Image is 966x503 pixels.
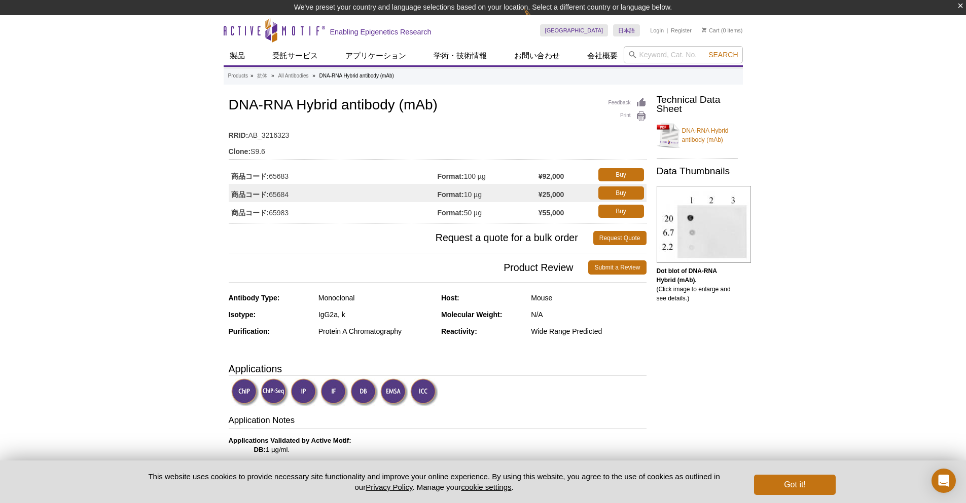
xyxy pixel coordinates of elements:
button: Got it! [754,475,835,495]
a: 日本語 [613,24,640,36]
strong: Isotype: [229,311,256,319]
p: 1 µg/ml. [229,436,647,454]
li: DNA-RNA Hybrid antibody (mAb) [319,73,394,79]
img: Immunoprecipitation Validated [291,378,318,406]
td: 50 µg [438,202,539,220]
a: Register [671,27,692,34]
a: アプリケーション [339,46,412,65]
td: 65684 [229,184,438,202]
h3: Application Notes [229,414,647,429]
a: 受託サービス [266,46,324,65]
img: ChIP Validated [231,378,259,406]
div: Protein A Chromatography [318,327,434,336]
a: Cart [702,27,720,34]
a: Buy [598,168,644,181]
a: Products [228,71,248,81]
strong: ¥55,000 [539,208,564,217]
strong: Purification: [229,327,270,335]
a: Print [609,111,647,122]
span: Request a quote for a bulk order [229,231,593,245]
img: Change Here [524,8,551,31]
h3: Applications [229,361,647,376]
div: N/A [531,310,646,319]
input: Keyword, Cat. No. [624,46,743,63]
button: cookie settings [461,483,511,491]
a: Submit a Review [588,260,646,275]
strong: DB: [254,446,266,453]
strong: Reactivity: [441,327,477,335]
div: Open Intercom Messenger [932,469,956,493]
h1: DNA-RNA Hybrid antibody (mAb) [229,97,647,114]
a: お問い合わせ [508,46,566,65]
span: Product Review [229,260,589,275]
strong: 商品コード: [231,190,269,199]
a: 製品 [224,46,251,65]
div: Monoclonal [318,293,434,302]
strong: 商品コード: [231,172,269,181]
img: Immunofluorescence Validated [320,378,348,406]
td: 10 µg [438,184,539,202]
img: ChIP-Seq Validated [261,378,289,406]
li: » [251,73,254,79]
li: | [667,24,668,36]
a: Request Quote [593,231,647,245]
td: AB_3216323 [229,125,647,141]
a: Buy [598,186,644,200]
img: Electrophoretic Mobility Shift Assay Validated [380,378,408,406]
strong: Clone: [229,147,251,156]
img: Your Cart [702,27,706,32]
td: 65983 [229,202,438,220]
strong: RRID: [229,131,248,140]
strong: Host: [441,294,459,302]
h2: Data Thumbnails [657,167,738,176]
strong: Format: [438,208,464,217]
a: Feedback [609,97,647,108]
strong: 商品コード: [231,208,269,217]
img: Dot Blot Validated [350,378,378,406]
li: » [312,73,315,79]
td: 100 µg [438,166,539,184]
a: [GEOGRAPHIC_DATA] [540,24,609,36]
span: Search [708,51,738,59]
strong: Format: [438,172,464,181]
p: (Click image to enlarge and see details.) [657,266,738,303]
strong: Antibody Type: [229,294,280,302]
strong: Molecular Weight: [441,311,502,319]
td: 65683 [229,166,438,184]
img: Immunocytochemistry Validated [410,378,438,406]
button: Search [705,50,741,59]
a: All Antibodies [278,71,308,81]
a: Buy [598,205,644,218]
li: » [271,73,274,79]
strong: Format: [438,190,464,199]
a: 学術・技術情報 [427,46,493,65]
a: Login [650,27,664,34]
b: Dot blot of DNA-RNA Hybrid (mAb). [657,267,717,284]
a: DNA-RNA Hybrid antibody (mAb) [657,120,738,150]
b: Applications Validated by Active Motif: [229,437,351,444]
p: This website uses cookies to provide necessary site functionality and improve your online experie... [131,471,738,492]
a: 会社概要 [581,46,624,65]
strong: ¥92,000 [539,172,564,181]
a: Privacy Policy [366,483,412,491]
div: Mouse [531,293,646,302]
strong: ¥25,000 [539,190,564,199]
h2: Enabling Epigenetics Research [330,27,432,36]
a: 抗体 [257,71,267,81]
li: (0 items) [702,24,743,36]
h2: Technical Data Sheet [657,95,738,113]
div: Wide Range Predicted [531,327,646,336]
img: DNA-RNA Hybrid (mAb) tested by dot blot analysis. [657,186,751,263]
td: S9.6 [229,141,647,157]
div: IgG2a, k [318,310,434,319]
